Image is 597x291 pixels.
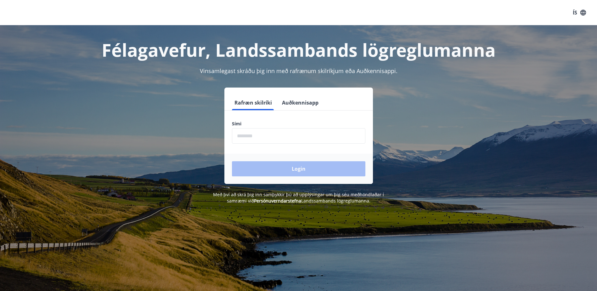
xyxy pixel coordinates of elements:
button: ÍS [569,7,589,18]
label: Sími [232,121,365,127]
button: Auðkennisapp [279,95,321,110]
span: Vinsamlegast skráðu þig inn með rafrænum skilríkjum eða Auðkennisappi. [200,67,397,75]
a: Persónuverndarstefna [254,198,301,204]
span: Með því að skrá þig inn samþykkir þú að upplýsingar um þig séu meðhöndlaðar í samræmi við Landssa... [213,191,384,204]
button: Rafræn skilríki [232,95,274,110]
h1: Félagavefur, Landssambands lögreglumanna [80,38,518,62]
